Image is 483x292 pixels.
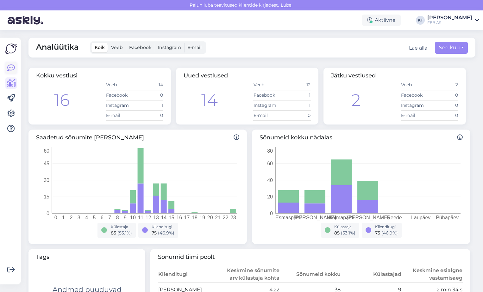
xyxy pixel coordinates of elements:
[275,215,302,220] tspan: Esmaspäev
[108,215,111,220] tspan: 7
[117,230,132,236] span: ( 53.1 %)
[351,88,361,113] div: 2
[253,100,282,110] td: Instagram
[111,224,132,230] div: Külastaja
[427,20,472,25] div: FEB AS
[402,266,463,283] th: Keskmine esialgne vastamisaeg
[409,44,427,52] button: Lae alla
[158,253,463,261] span: Sõnumid tiimi poolt
[199,215,205,220] tspan: 19
[135,100,163,110] td: 1
[95,45,105,50] span: Kõik
[362,15,401,26] div: Aktiivne
[184,72,228,79] span: Uued vestlused
[54,215,57,220] tspan: 0
[430,80,458,90] td: 2
[106,80,135,90] td: Veeb
[282,100,311,110] td: 1
[223,215,229,220] tspan: 22
[341,230,355,236] span: ( 53.1 %)
[267,148,273,153] tspan: 80
[270,210,273,216] tspan: 0
[375,224,398,230] div: Klienditugi
[146,215,151,220] tspan: 12
[101,215,103,220] tspan: 6
[36,253,138,261] span: Tags
[111,230,116,236] span: 85
[138,215,143,220] tspan: 11
[334,230,340,236] span: 85
[36,133,239,142] span: Saadetud sõnumite [PERSON_NAME]
[44,194,49,199] tspan: 15
[106,100,135,110] td: Instagram
[347,215,389,221] tspan: [PERSON_NAME]
[70,215,72,220] tspan: 2
[253,80,282,90] td: Veeb
[430,100,458,110] td: 0
[124,215,127,220] tspan: 9
[401,90,430,100] td: Facebook
[207,215,213,220] tspan: 20
[401,110,430,120] td: E-mail
[158,45,181,50] span: Instagram
[93,215,96,220] tspan: 5
[36,41,79,54] span: Analüütika
[176,215,182,220] tspan: 16
[47,210,49,216] tspan: 0
[106,90,135,100] td: Facebook
[201,88,218,113] div: 14
[427,15,472,20] div: [PERSON_NAME]
[387,215,402,220] tspan: Reede
[158,266,219,283] th: Klienditugi
[253,90,282,100] td: Facebook
[36,72,78,79] span: Kokku vestlusi
[135,90,163,100] td: 0
[280,266,341,283] th: Sõnumeid kokku
[44,177,49,183] tspan: 30
[111,45,123,50] span: Veeb
[184,215,190,220] tspan: 17
[375,230,380,236] span: 75
[416,16,425,25] div: KT
[44,161,49,166] tspan: 45
[129,45,152,50] span: Facebook
[135,80,163,90] td: 14
[341,266,402,283] th: Külastajad
[267,194,273,199] tspan: 20
[54,88,70,113] div: 16
[435,42,468,54] button: See kuu
[78,215,80,220] tspan: 3
[230,215,236,220] tspan: 23
[427,15,479,25] a: [PERSON_NAME]FEB AS
[401,100,430,110] td: Instagram
[153,215,159,220] tspan: 13
[430,110,458,120] td: 0
[116,215,119,220] tspan: 8
[282,90,311,100] td: 1
[294,215,336,221] tspan: [PERSON_NAME]
[62,215,65,220] tspan: 1
[334,224,355,230] div: Külastaja
[430,90,458,100] td: 0
[152,224,174,230] div: Klienditugi
[187,45,202,50] span: E-mail
[219,266,280,283] th: Keskmine sõnumite arv külastaja kohta
[329,215,354,220] tspan: Kolmapäev
[130,215,136,220] tspan: 10
[158,230,174,236] span: ( 46.9 %)
[331,72,376,79] span: Jätku vestlused
[192,215,198,220] tspan: 18
[5,43,17,55] img: Askly Logo
[411,215,430,220] tspan: Laupäev
[279,2,293,8] span: Luba
[282,80,311,90] td: 12
[436,215,459,220] tspan: Pühapäev
[401,80,430,90] td: Veeb
[267,177,273,183] tspan: 40
[85,215,88,220] tspan: 4
[161,215,167,220] tspan: 14
[260,133,463,142] span: Sõnumeid kokku nädalas
[152,230,157,236] span: 75
[253,110,282,120] td: E-mail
